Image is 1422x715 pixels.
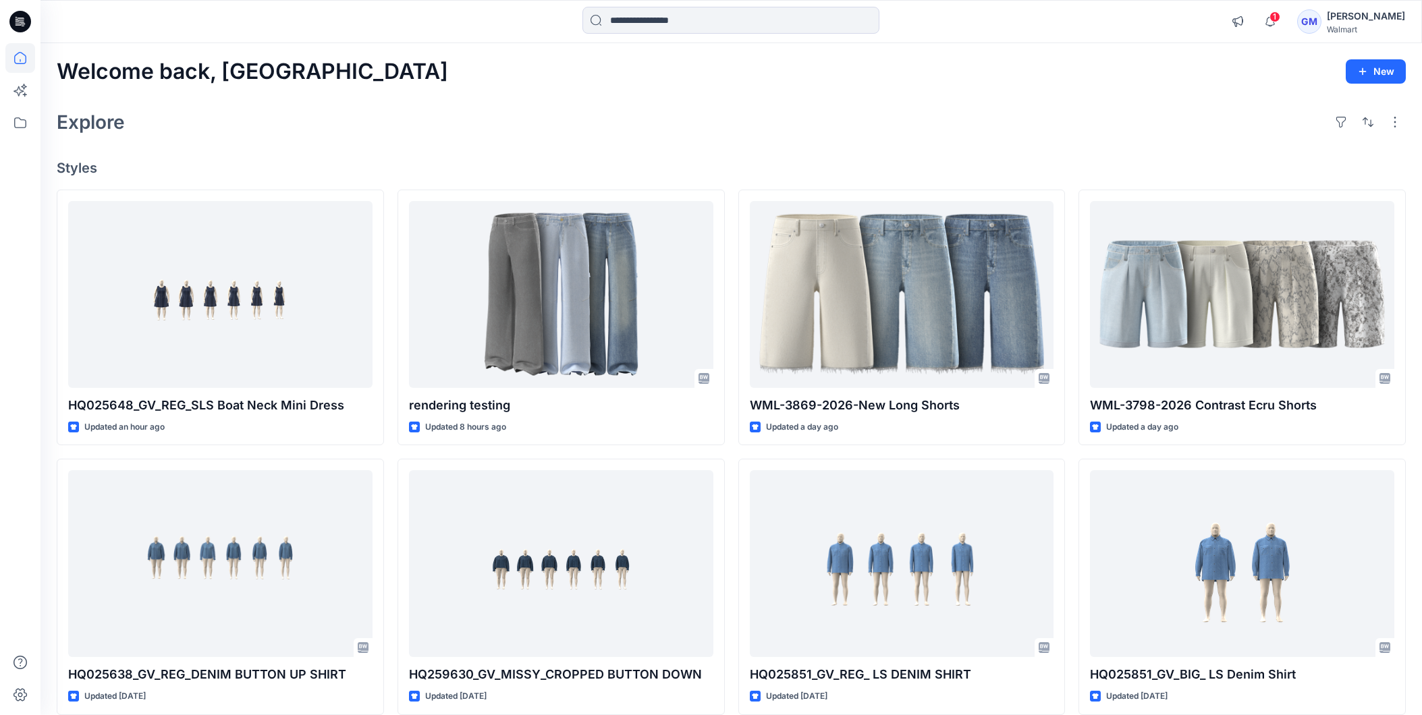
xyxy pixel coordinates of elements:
[1090,201,1394,388] a: WML-3798-2026 Contrast Ecru Shorts
[68,396,373,415] p: HQ025648_GV_REG_SLS Boat Neck Mini Dress
[425,689,487,704] p: Updated [DATE]
[1297,9,1321,34] div: GM
[57,59,448,84] h2: Welcome back, [GEOGRAPHIC_DATA]
[84,420,165,434] p: Updated an hour ago
[750,470,1054,657] a: HQ025851_GV_REG_ LS DENIM SHIRT
[1327,24,1405,34] div: Walmart
[57,160,1406,176] h4: Styles
[425,420,506,434] p: Updated 8 hours ago
[1327,8,1405,24] div: [PERSON_NAME]
[1269,11,1280,22] span: 1
[750,665,1054,684] p: HQ025851_GV_REG_ LS DENIM SHIRT
[1090,665,1394,684] p: HQ025851_GV_BIG_ LS Denim Shirt
[1090,470,1394,657] a: HQ025851_GV_BIG_ LS Denim Shirt
[766,420,838,434] p: Updated a day ago
[68,201,373,388] a: HQ025648_GV_REG_SLS Boat Neck Mini Dress
[1106,689,1168,704] p: Updated [DATE]
[68,665,373,684] p: HQ025638_GV_REG_DENIM BUTTON UP SHIRT
[1090,396,1394,415] p: WML-3798-2026 Contrast Ecru Shorts
[750,201,1054,388] a: WML-3869-2026-New Long Shorts
[766,689,827,704] p: Updated [DATE]
[1346,59,1406,84] button: New
[84,689,146,704] p: Updated [DATE]
[1106,420,1178,434] p: Updated a day ago
[409,665,713,684] p: HQ259630_GV_MISSY_CROPPED BUTTON DOWN
[68,470,373,657] a: HQ025638_GV_REG_DENIM BUTTON UP SHIRT
[57,111,125,133] h2: Explore
[409,396,713,415] p: rendering testing
[409,470,713,657] a: HQ259630_GV_MISSY_CROPPED BUTTON DOWN
[409,201,713,388] a: rendering testing
[750,396,1054,415] p: WML-3869-2026-New Long Shorts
